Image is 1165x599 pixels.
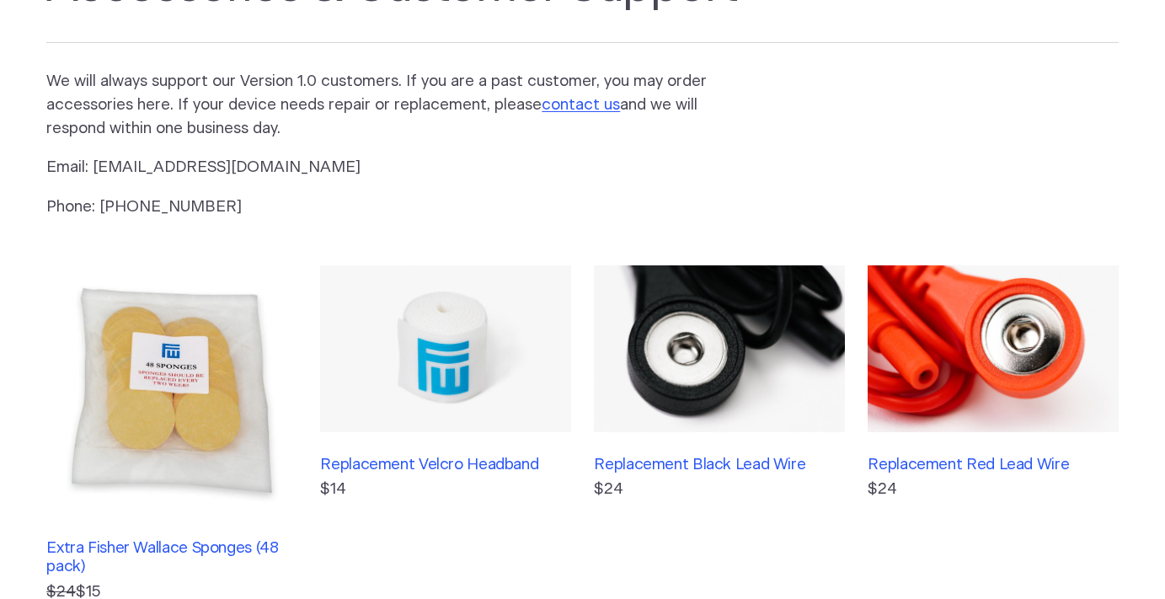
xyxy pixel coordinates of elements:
[594,265,844,432] img: Replacement Black Lead Wire
[46,539,297,577] h3: Extra Fisher Wallace Sponges (48 pack)
[868,265,1118,432] img: Replacement Red Lead Wire
[320,265,570,432] img: Replacement Velcro Headband
[46,156,734,179] p: Email: [EMAIL_ADDRESS][DOMAIN_NAME]
[868,478,1118,501] p: $24
[46,70,734,141] p: We will always support our Version 1.0 customers. If you are a past customer, you may order acces...
[46,265,297,516] img: Extra Fisher Wallace Sponges (48 pack)
[542,97,620,113] a: contact us
[594,478,844,501] p: $24
[320,456,570,474] h3: Replacement Velcro Headband
[594,456,844,474] h3: Replacement Black Lead Wire
[868,456,1118,474] h3: Replacement Red Lead Wire
[46,195,734,219] p: Phone: [PHONE_NUMBER]
[320,478,570,501] p: $14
